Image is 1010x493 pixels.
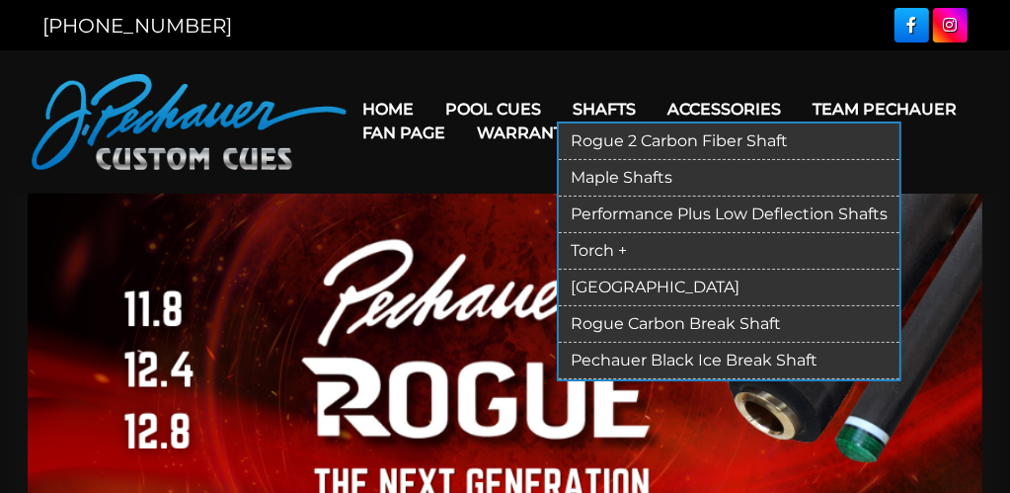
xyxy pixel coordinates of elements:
[347,108,461,158] a: Fan Page
[557,84,652,134] a: Shafts
[559,343,899,379] a: Pechauer Black Ice Break Shaft
[559,233,899,270] a: Torch +
[559,197,899,233] a: Performance Plus Low Deflection Shafts
[797,84,972,134] a: Team Pechauer
[43,14,233,38] a: [PHONE_NUMBER]
[32,74,348,170] img: Pechauer Custom Cues
[588,108,663,158] a: Cart
[559,306,899,343] a: Rogue Carbon Break Shaft
[429,84,557,134] a: Pool Cues
[559,160,899,197] a: Maple Shafts
[559,123,899,160] a: Rogue 2 Carbon Fiber Shaft
[559,270,899,306] a: [GEOGRAPHIC_DATA]
[461,108,588,158] a: Warranty
[652,84,797,134] a: Accessories
[347,84,429,134] a: Home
